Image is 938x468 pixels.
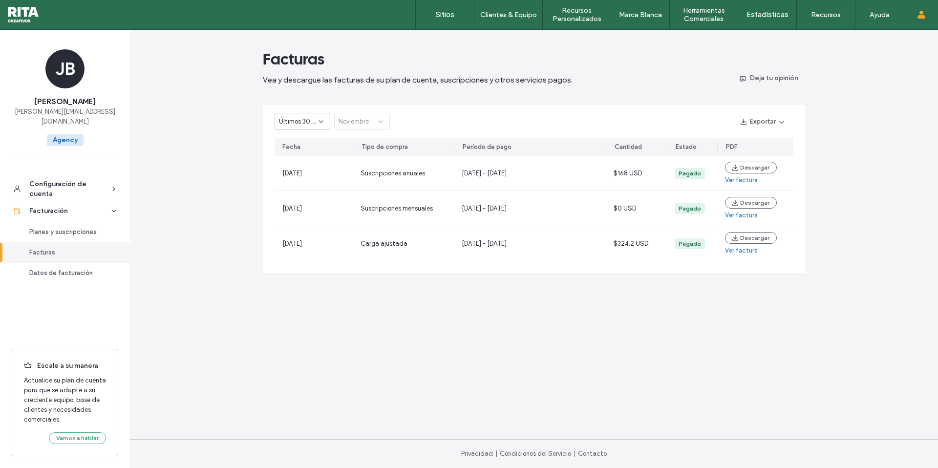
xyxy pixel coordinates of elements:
[725,211,758,220] a: Ver factura
[49,432,106,444] button: Vamos a hablar
[462,205,507,212] span: [DATE] - [DATE]
[726,142,738,152] div: PDF
[29,268,109,278] div: Datos de facturación
[29,206,109,216] div: Facturación
[282,240,302,247] span: [DATE]
[676,142,697,152] div: Estado
[746,10,789,19] label: Estadísticas
[461,450,493,457] a: Privacidad
[732,114,793,129] button: Exportar
[24,376,106,425] span: Actualice su plan de cuenta para que se adapte a su creciente equipo, base de clientes y necesida...
[679,169,701,178] div: Pagado
[725,246,758,255] a: Ver factura
[263,49,324,69] span: Facturas
[543,6,611,23] label: Recursos Personalizados
[725,197,777,209] button: Descargar
[282,142,300,152] div: Fecha
[361,170,425,177] span: Suscripciones anuales
[619,11,662,19] label: Marca Blanca
[614,205,636,212] span: $0 USD
[24,361,106,372] span: Escale a su manera
[500,450,571,457] a: Condiciones del Servicio
[12,107,118,127] span: [PERSON_NAME][EMAIL_ADDRESS][DOMAIN_NAME]
[670,6,738,23] label: Herramientas Comerciales
[462,170,507,177] span: [DATE] - [DATE]
[45,49,85,88] div: JB
[614,240,648,247] span: $324.2 USD
[29,227,109,237] div: Planes y suscripciones
[679,239,701,248] div: Pagado
[725,175,758,185] a: Ver factura
[480,11,537,19] label: Clientes & Equipo
[29,179,109,199] div: Configuración de cuenta
[731,70,805,85] button: Deja tu opinión
[282,205,302,212] span: [DATE]
[279,117,319,127] span: Últimos 30 días
[870,11,890,19] label: Ayuda
[29,248,109,257] div: Facturas
[679,204,701,213] div: Pagado
[495,450,497,457] span: |
[811,11,841,19] label: Recursos
[34,96,96,107] span: [PERSON_NAME]
[263,75,573,85] span: Vea y descargue las facturas de su plan de cuenta, suscripciones y otros servicios pagos.
[725,232,777,244] button: Descargar
[463,142,512,152] div: Período de pago
[574,450,576,457] span: |
[436,10,454,19] label: Sitios
[615,142,642,152] div: Cantidad
[47,134,84,146] span: Agency
[578,450,607,457] a: Contacto
[361,205,433,212] span: Suscripciones mensuales
[725,162,777,173] button: Descargar
[282,170,302,177] span: [DATE]
[361,240,407,247] span: Carga ajustada
[462,240,507,247] span: [DATE] - [DATE]
[362,142,408,152] div: Tipo de compra
[614,170,642,177] span: $168 USD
